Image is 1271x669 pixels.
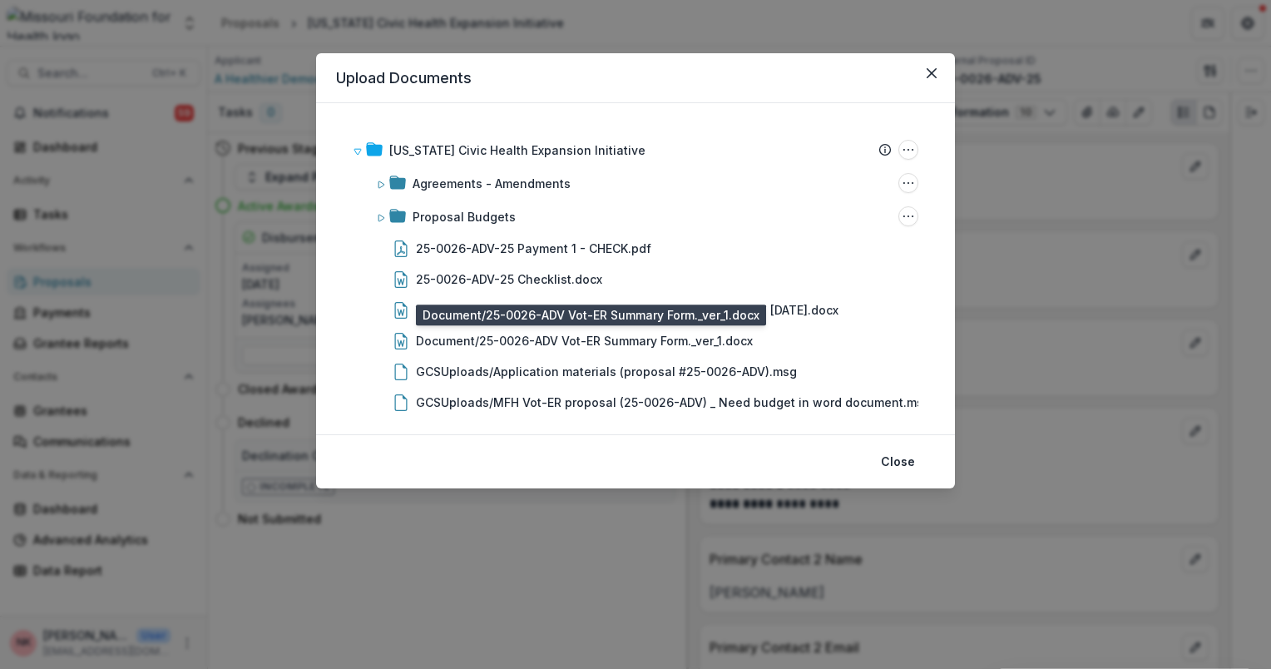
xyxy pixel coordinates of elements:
div: GCSUploads/Application materials (proposal #25-0026-ADV).msg [346,356,925,387]
div: Agreements - AmendmentsAgreements - Amendments Options [346,166,925,200]
div: [US_STATE] Civic Health Expansion Initiative [389,141,645,159]
div: Document/25-0026-ADV Vot-ER Summary Form._ver_1.docx [416,332,753,349]
div: GCSUploads/25-0026-ADV A Healthier Democracy_amended [DATE].docx [346,295,925,325]
div: GCSUploads/25-0026-ADV A Healthier Democracy_amended [DATE].docx [416,301,838,319]
div: [US_STATE] Civic Health Expansion InitiativeMissouri Civic Health Expansion Initiative Options [346,133,925,166]
div: Proposal BudgetsProposal Budgets Options [346,200,925,233]
div: GCSUploads/MFH Vot-ER proposal (25-0026-ADV) _ Need budget in word document.msg [416,394,931,411]
div: 25-0026-ADV-25 Payment 1 - CHECK.pdf [416,240,651,257]
div: Agreements - Amendments [413,175,571,192]
div: 25-0026-ADV-25 Checklist.docx [346,264,925,295]
header: Upload Documents [316,53,955,103]
button: Close [871,448,925,475]
div: GCSUploads/MFH Vot-ER proposal (25-0026-ADV) _ Need budget in word document.msg [346,387,925,418]
div: Proposal Budgets [413,208,516,225]
button: Close [918,60,945,87]
div: 25-0026-ADV-25 Payment 1 - CHECK.pdf [346,233,925,264]
div: Document/25-0026-ADV Vot-ER Summary Form._ver_1.docx [346,325,925,356]
div: GCSUploads/Application materials (proposal #25-0026-ADV).msg [416,363,797,380]
button: Agreements - Amendments Options [898,173,918,193]
button: Proposal Budgets Options [898,206,918,226]
button: Missouri Civic Health Expansion Initiative Options [898,140,918,160]
div: 25-0026-ADV-25 Checklist.docx [416,270,602,288]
